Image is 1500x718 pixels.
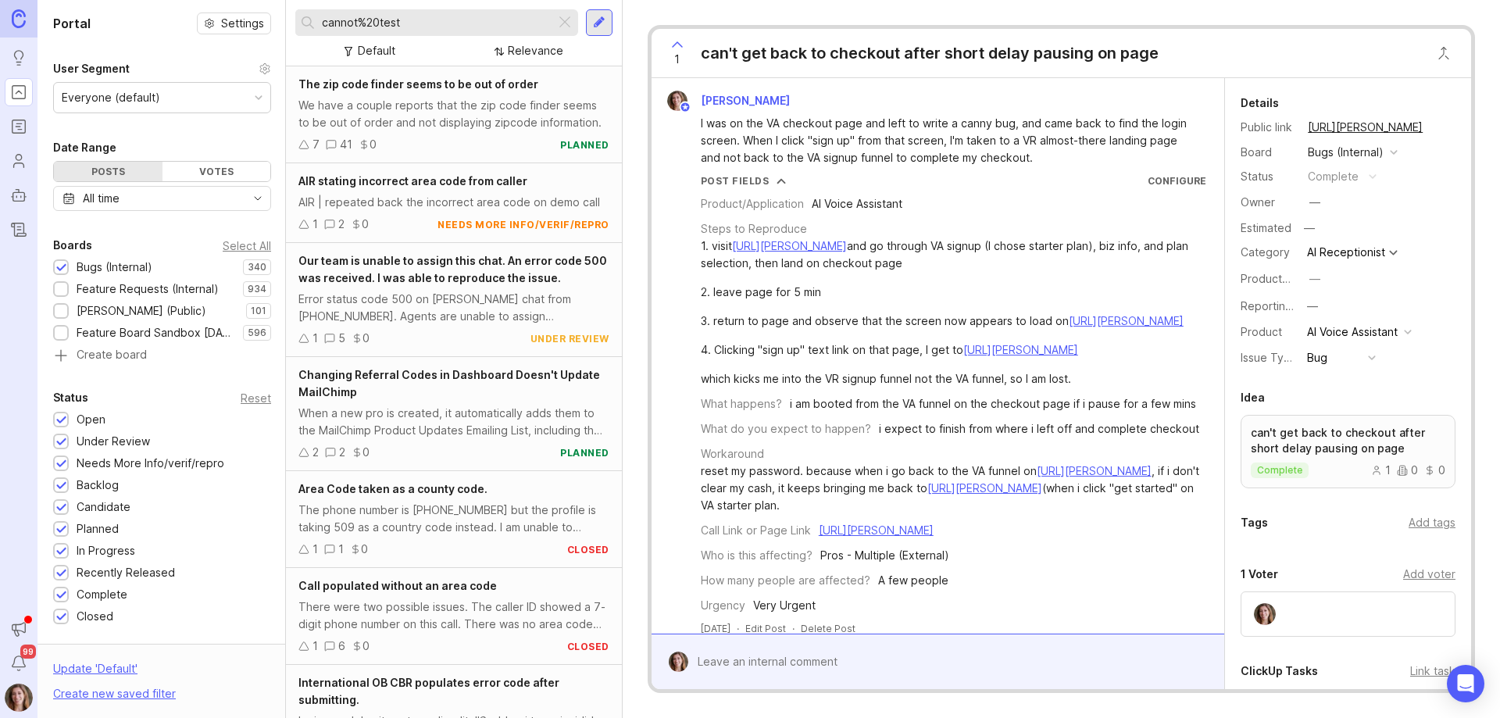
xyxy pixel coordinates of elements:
[5,78,33,106] a: Portal
[1241,168,1295,185] div: Status
[801,622,855,635] div: Delete Post
[77,498,130,516] div: Candidate
[248,283,266,295] p: 934
[879,420,1199,438] div: i expect to finish from where i left off and complete checkout
[53,59,130,78] div: User Segment
[1241,351,1298,364] label: Issue Type
[1069,314,1184,327] a: [URL][PERSON_NAME]
[221,16,264,31] span: Settings
[701,622,730,635] a: [DATE]
[701,42,1159,64] div: can't get back to checkout after short delay pausing on page
[53,388,88,407] div: Status
[701,174,787,188] button: Post Fields
[927,481,1042,495] a: [URL][PERSON_NAME]
[560,138,609,152] div: planned
[77,411,105,428] div: Open
[53,236,92,255] div: Boards
[1037,464,1152,477] a: [URL][PERSON_NAME]
[362,216,369,233] div: 0
[53,14,91,33] h1: Portal
[298,174,527,188] span: AIR stating incorrect area code from caller
[358,42,395,59] div: Default
[77,259,152,276] div: Bugs (Internal)
[1241,299,1324,313] label: Reporting Team
[701,238,1206,272] div: 1. visit and go through VA signup (I chose starter plan), biz info, and plan selection, then land...
[1309,194,1320,211] div: —
[737,622,739,635] div: ·
[1148,175,1206,187] a: Configure
[245,192,270,205] svg: toggle icon
[298,291,609,325] div: Error status code 500 on [PERSON_NAME] chat from [PHONE_NUMBER]. Agents are unable to assign [PER...
[1241,194,1295,211] div: Owner
[1308,144,1384,161] div: Bugs (Internal)
[745,622,786,635] div: Edit Post
[701,623,730,634] time: [DATE]
[567,543,609,556] div: closed
[701,174,770,188] div: Post Fields
[1428,38,1459,69] button: Close button
[753,597,816,614] div: Very Urgent
[362,444,370,461] div: 0
[701,94,790,107] span: [PERSON_NAME]
[338,216,345,233] div: 2
[1257,464,1302,477] p: complete
[1307,247,1385,258] div: AI Receptionist
[701,195,804,213] div: Product/Application
[298,579,497,592] span: Call populated without an area code
[62,89,160,106] div: Everyone (default)
[298,77,538,91] span: The zip code finder seems to be out of order
[286,568,622,665] a: Call populated without an area codeThere were two possible issues. The caller ID showed a 7-digit...
[792,622,795,635] div: ·
[1241,94,1279,113] div: Details
[701,284,1206,301] div: 2. leave page for 5 min
[77,324,235,341] div: Feature Board Sandbox [DATE]
[1410,663,1455,680] div: Link task
[251,305,266,317] p: 101
[77,520,119,538] div: Planned
[298,194,609,211] div: AIR | repeated back the incorrect area code on demo call
[701,463,1206,514] div: reset my password. because when i go back to the VA funnel on , if i don't clear my cash, it keep...
[1307,323,1398,341] div: AI Voice Assistant
[701,420,871,438] div: What do you expect to happen?
[701,115,1193,166] div: I was on the VA checkout page and left to write a canny bug, and came back to find the login scre...
[674,51,680,68] span: 1
[53,138,116,157] div: Date Range
[819,523,934,537] a: [URL][PERSON_NAME]
[1397,465,1418,476] div: 0
[1309,270,1320,288] div: —
[5,181,33,209] a: Autopilot
[362,638,370,655] div: 0
[878,572,948,589] div: A few people
[1424,465,1445,476] div: 0
[298,676,559,706] span: International OB CBR populates error code after submitting.
[338,638,345,655] div: 6
[298,405,609,439] div: When a new pro is created, it automatically adds them to the MailChimp Product Updates Emailing L...
[1241,662,1318,680] div: ClickUp Tasks
[1251,425,1445,456] p: can't get back to checkout after short delay pausing on page
[5,113,33,141] a: Roadmaps
[701,370,1206,388] div: which kicks me into the VR signup funnel not the VA funnel, so I am lost.
[77,302,206,320] div: [PERSON_NAME] (Public)
[83,190,120,207] div: All time
[1447,665,1484,702] div: Open Intercom Messenger
[1241,119,1295,136] div: Public link
[286,357,622,471] a: Changing Referral Codes in Dashboard Doesn't Update MailChimpWhen a new pro is created, it automa...
[77,608,113,625] div: Closed
[1241,244,1295,261] div: Category
[77,564,175,581] div: Recently Released
[361,541,368,558] div: 0
[1305,269,1325,289] button: ProductboardID
[1241,513,1268,532] div: Tags
[20,645,36,659] span: 99
[701,522,811,539] div: Call Link or Page Link
[248,327,266,339] p: 596
[312,330,318,347] div: 1
[1307,298,1318,315] div: —
[54,162,162,181] div: Posts
[340,136,352,153] div: 41
[5,615,33,643] button: Announcements
[812,195,902,213] div: AI Voice Assistant
[437,218,609,231] div: needs more info/verif/repro
[298,482,487,495] span: Area Code taken as a county code.
[701,445,764,463] div: Workaround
